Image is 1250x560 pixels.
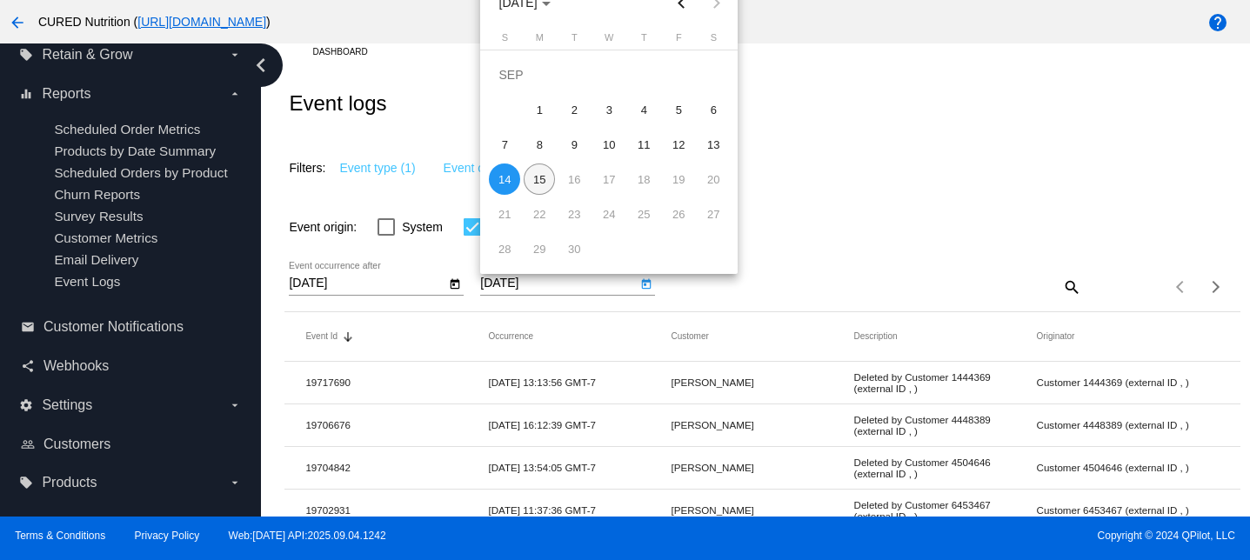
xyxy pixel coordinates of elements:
div: 23 [558,198,590,230]
div: 21 [489,198,520,230]
div: 12 [663,129,694,160]
div: 1 [524,94,555,125]
th: Saturday [696,32,731,50]
td: September 4, 2025 [626,92,661,127]
td: September 2, 2025 [557,92,592,127]
td: September 21, 2025 [487,197,522,231]
div: 24 [593,198,625,230]
div: 18 [628,163,659,195]
td: September 24, 2025 [592,197,626,231]
td: September 22, 2025 [522,197,557,231]
div: 11 [628,129,659,160]
div: 6 [698,94,729,125]
td: September 1, 2025 [522,92,557,127]
div: 20 [698,163,729,195]
td: September 12, 2025 [661,127,696,162]
div: 10 [593,129,625,160]
div: 15 [524,163,555,195]
div: 7 [489,129,520,160]
th: Monday [522,32,557,50]
td: September 26, 2025 [661,197,696,231]
div: 8 [524,129,555,160]
th: Wednesday [592,32,626,50]
td: September 10, 2025 [592,127,626,162]
div: 16 [558,163,590,195]
td: September 14, 2025 [487,162,522,197]
div: 30 [558,233,590,264]
td: September 20, 2025 [696,162,731,197]
div: 9 [558,129,590,160]
td: September 17, 2025 [592,162,626,197]
th: Thursday [626,32,661,50]
td: September 8, 2025 [522,127,557,162]
td: September 27, 2025 [696,197,731,231]
td: September 3, 2025 [592,92,626,127]
div: 14 [489,163,520,195]
td: September 28, 2025 [487,231,522,266]
th: Sunday [487,32,522,50]
div: 4 [628,94,659,125]
div: 2 [558,94,590,125]
div: 19 [663,163,694,195]
td: September 7, 2025 [487,127,522,162]
th: Friday [661,32,696,50]
td: September 23, 2025 [557,197,592,231]
div: 5 [663,94,694,125]
td: September 19, 2025 [661,162,696,197]
td: September 18, 2025 [626,162,661,197]
div: 29 [524,233,555,264]
td: September 6, 2025 [696,92,731,127]
td: September 15, 2025 [522,162,557,197]
td: September 13, 2025 [696,127,731,162]
td: September 25, 2025 [626,197,661,231]
div: 28 [489,233,520,264]
td: September 29, 2025 [522,231,557,266]
td: SEP [487,57,731,92]
div: 13 [698,129,729,160]
td: September 5, 2025 [661,92,696,127]
td: September 16, 2025 [557,162,592,197]
div: 27 [698,198,729,230]
div: 22 [524,198,555,230]
td: September 11, 2025 [626,127,661,162]
div: 26 [663,198,694,230]
div: 25 [628,198,659,230]
td: September 9, 2025 [557,127,592,162]
div: 17 [593,163,625,195]
div: 3 [593,94,625,125]
th: Tuesday [557,32,592,50]
td: September 30, 2025 [557,231,592,266]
